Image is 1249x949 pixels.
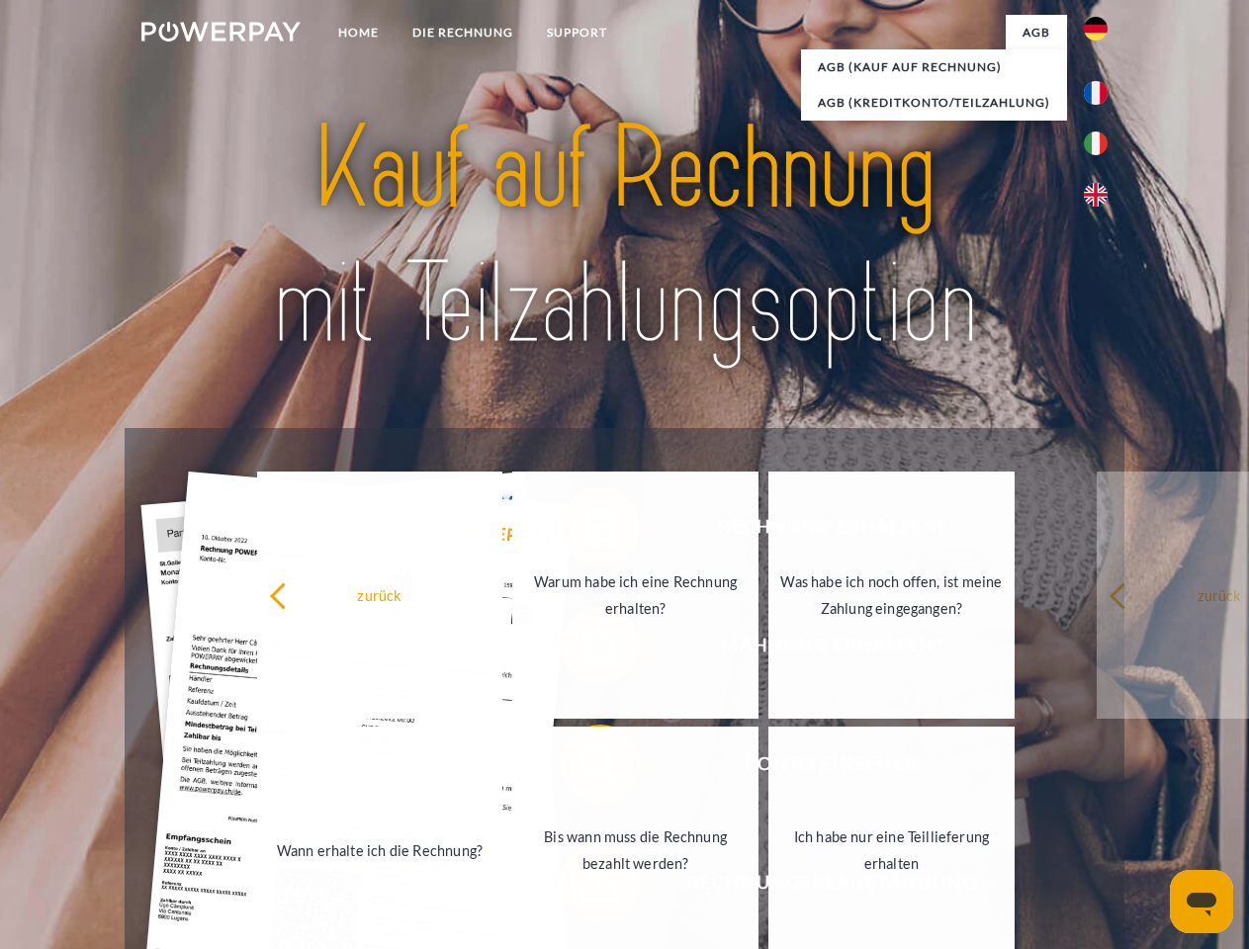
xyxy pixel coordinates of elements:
[530,15,624,50] a: SUPPORT
[321,15,396,50] a: Home
[524,823,747,877] div: Bis wann muss die Rechnung bezahlt werden?
[269,581,491,608] div: zurück
[768,472,1015,719] a: Was habe ich noch offen, ist meine Zahlung eingegangen?
[269,836,491,863] div: Wann erhalte ich die Rechnung?
[801,85,1067,121] a: AGB (Kreditkonto/Teilzahlung)
[1084,183,1108,207] img: en
[1084,81,1108,105] img: fr
[1006,15,1067,50] a: agb
[396,15,530,50] a: DIE RECHNUNG
[1084,17,1108,41] img: de
[524,568,747,622] div: Warum habe ich eine Rechnung erhalten?
[780,823,1003,877] div: Ich habe nur eine Teillieferung erhalten
[1084,131,1108,155] img: it
[141,22,301,42] img: logo-powerpay-white.svg
[1170,870,1233,933] iframe: Schaltfläche zum Öffnen des Messaging-Fensters
[780,568,1003,622] div: Was habe ich noch offen, ist meine Zahlung eingegangen?
[189,95,1060,379] img: title-powerpay_de.svg
[801,49,1067,85] a: AGB (Kauf auf Rechnung)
